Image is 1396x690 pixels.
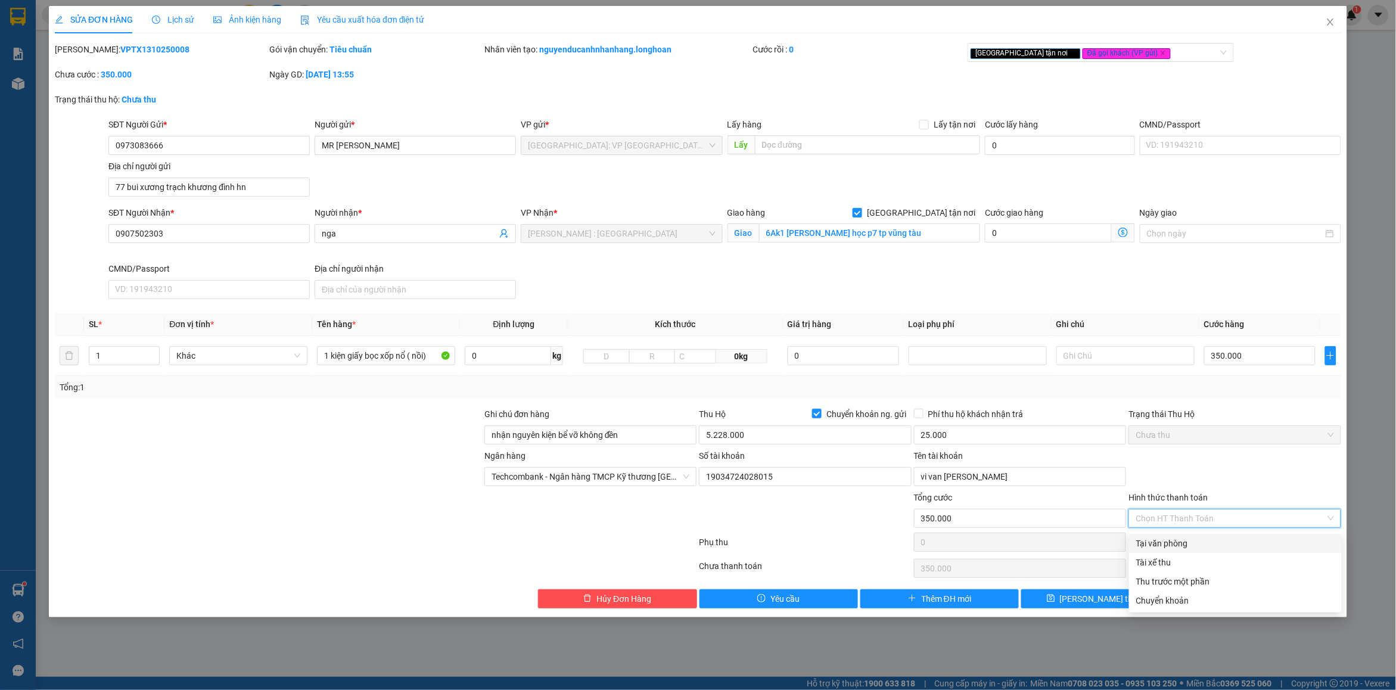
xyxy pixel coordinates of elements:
span: Phí thu hộ khách nhận trả [924,408,1028,421]
span: plus [908,594,916,604]
span: SL [89,319,98,329]
span: Yêu cầu [770,592,800,605]
input: C [674,349,716,363]
span: Cước hàng [1204,319,1245,329]
span: Tên hàng [317,319,356,329]
input: VD: Bàn, Ghế [317,346,455,365]
div: CMND/Passport [1140,118,1341,131]
span: user-add [499,229,509,238]
span: picture [213,15,222,24]
span: Đơn vị tính [169,319,214,329]
span: edit [55,15,63,24]
b: Chưa thu [122,95,156,104]
b: VPTX1310250008 [120,45,189,54]
span: Lấy hàng [727,120,762,129]
th: Loại phụ phí [904,313,1052,336]
div: Người nhận [315,206,516,219]
span: 0kg [716,349,767,363]
b: [DATE] 13:55 [306,70,354,79]
span: [GEOGRAPHIC_DATA] tận nơi [862,206,980,219]
span: Giá trị hàng [788,319,832,329]
div: Người gửi [315,118,516,131]
label: Cước lấy hàng [985,120,1038,129]
div: Ngày GD: [269,68,481,81]
span: Ngày in phiếu: 13:56 ngày [75,24,240,36]
div: Chưa thanh toán [698,560,912,580]
input: Tên tài khoản [914,467,1126,486]
span: Chuyển khoản ng. gửi [822,408,912,421]
div: CMND/Passport [108,262,310,275]
label: Tên tài khoản [914,451,963,461]
span: VP Nhận [521,208,554,217]
span: Lấy tận nơi [929,118,980,131]
input: D [583,349,630,363]
div: Nhân viên tạo: [484,43,751,56]
input: R [629,349,676,363]
button: plus [1325,346,1336,365]
span: save [1047,594,1055,604]
input: Dọc đường [755,135,981,154]
b: Tiêu chuẩn [329,45,372,54]
input: Giao tận nơi [759,223,981,243]
button: Close [1314,6,1347,39]
span: Hồ Chí Minh : Kho Quận 12 [528,225,715,243]
b: nguyenducanhnhanhang.longhoan [539,45,671,54]
span: Chưa thu [1136,426,1333,444]
div: Cước rồi : [753,43,965,56]
strong: CSKH: [33,41,63,51]
div: Địa chỉ người gửi [108,160,310,173]
span: Chọn HT Thanh Toán [1136,509,1333,527]
span: Mã đơn: VPTX1310250008 [5,72,181,88]
button: exclamation-circleYêu cầu [699,589,858,608]
input: Ngày giao [1147,227,1323,240]
span: Techcombank - Ngân hàng TMCP Kỹ thương Việt Nam [492,468,689,486]
span: Hủy Đơn Hàng [596,592,651,605]
span: [PHONE_NUMBER] [5,41,91,61]
span: Lấy [727,135,755,154]
span: [PERSON_NAME] thay đổi [1060,592,1155,605]
button: deleteHủy Đơn Hàng [538,589,697,608]
input: Ghi Chú [1056,346,1195,365]
strong: PHIẾU DÁN LÊN HÀNG [79,5,236,21]
span: Định lượng [493,319,535,329]
span: Kích thước [655,319,695,329]
span: [GEOGRAPHIC_DATA] tận nơi [971,48,1081,59]
span: Thu Hộ [699,409,726,419]
div: SĐT Người Gửi [108,118,310,131]
button: save[PERSON_NAME] thay đổi [1021,589,1180,608]
span: close [1160,50,1166,56]
div: Tại văn phòng [1136,537,1335,550]
span: CÔNG TY TNHH CHUYỂN PHÁT NHANH BẢO AN [104,41,219,62]
span: Yêu cầu xuất hóa đơn điện tử [300,15,425,24]
span: Giao hàng [727,208,766,217]
div: Trạng thái Thu Hộ [1128,408,1341,421]
span: Tổng cước [914,493,953,502]
b: 0 [789,45,794,54]
span: Lịch sử [152,15,194,24]
span: Hà Nội: VP Quận Thanh Xuân [528,136,715,154]
button: plusThêm ĐH mới [860,589,1019,608]
div: Thu trước một phần [1136,575,1335,588]
span: Khác [176,347,300,365]
th: Ghi chú [1052,313,1199,336]
img: icon [300,15,310,25]
input: Địa chỉ của người gửi [108,178,310,197]
span: SỬA ĐƠN HÀNG [55,15,133,24]
input: Địa chỉ của người nhận [315,280,516,299]
div: [PERSON_NAME]: [55,43,267,56]
div: Địa chỉ người nhận [315,262,516,275]
span: Giao [727,223,759,243]
span: exclamation-circle [757,594,766,604]
label: Số tài khoản [699,451,745,461]
div: Trạng thái thu hộ: [55,93,321,106]
span: close [1326,17,1335,27]
input: Ghi chú đơn hàng [484,425,697,445]
div: Tổng: 1 [60,381,539,394]
input: Cước giao hàng [985,223,1112,243]
span: dollar-circle [1118,228,1128,237]
input: Cước lấy hàng [985,136,1135,155]
label: Hình thức thanh toán [1128,493,1208,502]
div: Tài xế thu [1136,556,1335,569]
div: VP gửi [521,118,722,131]
label: Cước giao hàng [985,208,1043,217]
